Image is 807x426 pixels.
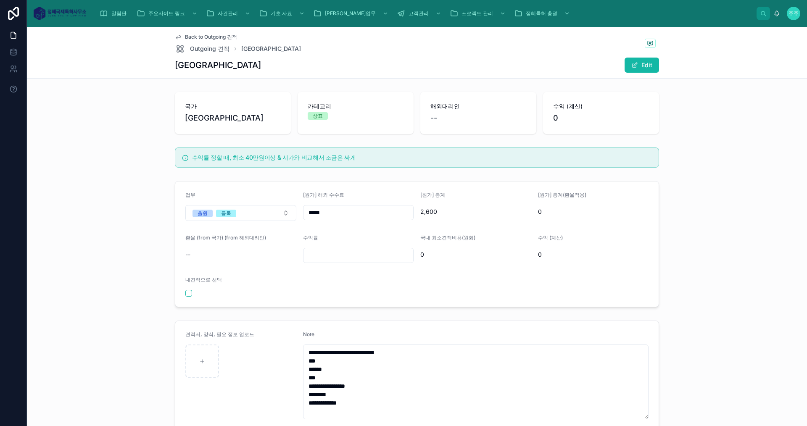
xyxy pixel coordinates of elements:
a: 사건관리 [203,6,255,21]
a: 프로젝트 관리 [447,6,510,21]
span: 국가 [185,102,281,110]
a: Back to Outgoing 견적 [175,34,237,40]
span: 정혜특허 총괄 [526,10,557,17]
span: 고객관리 [409,10,429,17]
span: 0 [420,250,531,259]
a: 주요사이트 링크 [134,6,202,21]
div: 등록 [221,210,231,217]
a: 알림판 [97,6,132,21]
a: [PERSON_NAME]업무 [311,6,393,21]
a: 기초 자료 [256,6,309,21]
span: 2,600 [420,208,531,216]
h1: [GEOGRAPHIC_DATA] [175,59,261,71]
span: 해외대리인 [430,102,526,110]
span: 0 [538,208,649,216]
button: Unselect DEUNGROG [216,209,236,217]
div: 출원 [198,210,208,217]
a: [GEOGRAPHIC_DATA] [241,45,301,53]
span: 내견적으로 선택 [185,276,222,283]
h5: 수익률 정할 때, 최소 40만원이상 & 시가와 비교해서 조금은 싸게 [192,155,652,160]
span: 카테고리 [308,102,403,110]
span: Back to Outgoing 견적 [185,34,237,40]
span: 수익 (계산) [538,234,563,241]
a: Outgoing 견적 [175,44,229,54]
span: Outgoing 견적 [190,45,229,53]
span: 수익 (계산) [553,102,649,110]
span: 0 [553,112,649,124]
img: App logo [34,7,86,20]
span: [원가] 총계(환율적용) [538,192,586,198]
span: 주요사이트 링크 [148,10,185,17]
span: [원가] 총계 [420,192,445,198]
span: 알림판 [111,10,127,17]
span: 사건관리 [218,10,238,17]
span: [PERSON_NAME]업무 [325,10,376,17]
div: scrollable content [93,4,757,23]
span: 업무 [185,192,195,198]
button: Unselect CULWEON [193,209,213,217]
span: 프로젝트 관리 [462,10,493,17]
span: 환율 (from 국가) (from 해외대리인) [185,234,266,241]
span: 주주 [789,10,799,17]
button: Edit [625,58,659,73]
span: [GEOGRAPHIC_DATA] [185,112,281,124]
a: 정혜특허 총괄 [512,6,574,21]
span: 0 [538,250,649,259]
span: -- [430,112,437,124]
span: 견적서, 양식, 필요 정보 업로드 [185,331,254,337]
span: Note [303,331,314,337]
span: -- [185,250,190,259]
div: 상표 [313,112,323,120]
button: Select Button [185,205,296,221]
span: [원가] 해외 수수료 [303,192,344,198]
span: 수익률 [303,234,318,241]
a: 고객관리 [394,6,446,21]
span: 국내 최소견적비용(원화) [420,234,475,241]
span: 기초 자료 [271,10,292,17]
